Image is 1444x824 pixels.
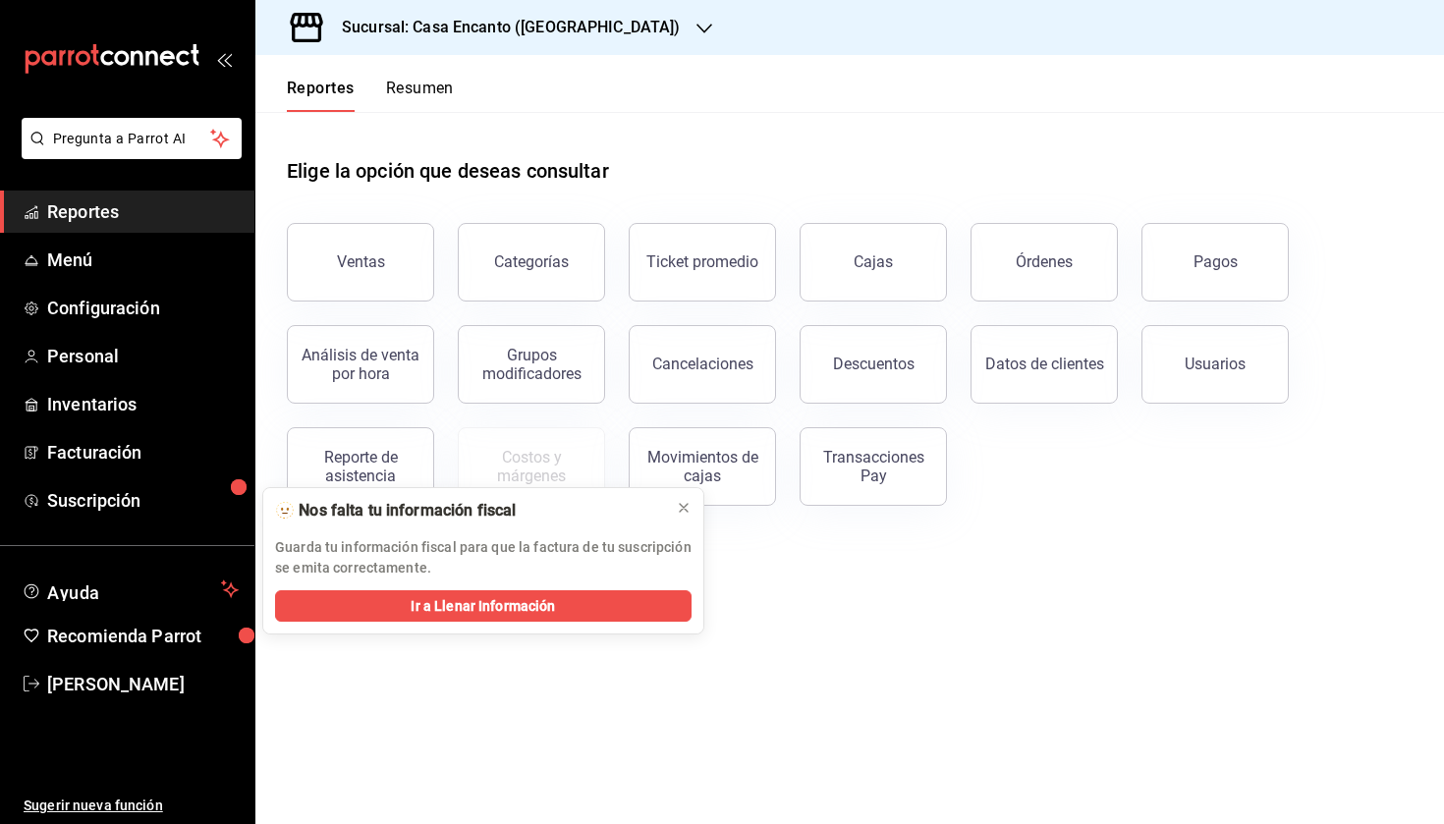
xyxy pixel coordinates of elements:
[1016,252,1073,271] div: Órdenes
[629,325,776,404] button: Cancelaciones
[287,325,434,404] button: Análisis de venta por hora
[812,448,934,485] div: Transacciones Pay
[337,252,385,271] div: Ventas
[47,198,239,225] span: Reportes
[47,623,239,649] span: Recomienda Parrot
[854,250,894,274] div: Cajas
[300,448,421,485] div: Reporte de asistencia
[800,223,947,302] a: Cajas
[971,223,1118,302] button: Órdenes
[458,325,605,404] button: Grupos modificadores
[47,439,239,466] span: Facturación
[985,355,1104,373] div: Datos de clientes
[471,346,592,383] div: Grupos modificadores
[300,346,421,383] div: Análisis de venta por hora
[1185,355,1246,373] div: Usuarios
[641,448,763,485] div: Movimientos de cajas
[458,427,605,506] button: Contrata inventarios para ver este reporte
[800,325,947,404] button: Descuentos
[24,796,239,816] span: Sugerir nueva función
[47,577,213,601] span: Ayuda
[494,252,569,271] div: Categorías
[971,325,1118,404] button: Datos de clientes
[800,427,947,506] button: Transacciones Pay
[287,427,434,506] button: Reporte de asistencia
[47,391,239,417] span: Inventarios
[287,223,434,302] button: Ventas
[471,448,592,485] div: Costos y márgenes
[216,51,232,67] button: open_drawer_menu
[47,487,239,514] span: Suscripción
[411,596,555,617] span: Ir a Llenar Información
[47,343,239,369] span: Personal
[14,142,242,163] a: Pregunta a Parrot AI
[1141,223,1289,302] button: Pagos
[287,156,609,186] h1: Elige la opción que deseas consultar
[47,671,239,697] span: [PERSON_NAME]
[652,355,753,373] div: Cancelaciones
[287,79,355,112] button: Reportes
[275,590,692,622] button: Ir a Llenar Información
[386,79,454,112] button: Resumen
[47,295,239,321] span: Configuración
[47,247,239,273] span: Menú
[287,79,454,112] div: navigation tabs
[629,427,776,506] button: Movimientos de cajas
[833,355,915,373] div: Descuentos
[1194,252,1238,271] div: Pagos
[629,223,776,302] button: Ticket promedio
[53,129,211,149] span: Pregunta a Parrot AI
[22,118,242,159] button: Pregunta a Parrot AI
[646,252,758,271] div: Ticket promedio
[275,500,660,522] div: 🫥 Nos falta tu información fiscal
[1141,325,1289,404] button: Usuarios
[326,16,681,39] h3: Sucursal: Casa Encanto ([GEOGRAPHIC_DATA])
[458,223,605,302] button: Categorías
[275,537,692,578] p: Guarda tu información fiscal para que la factura de tu suscripción se emita correctamente.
